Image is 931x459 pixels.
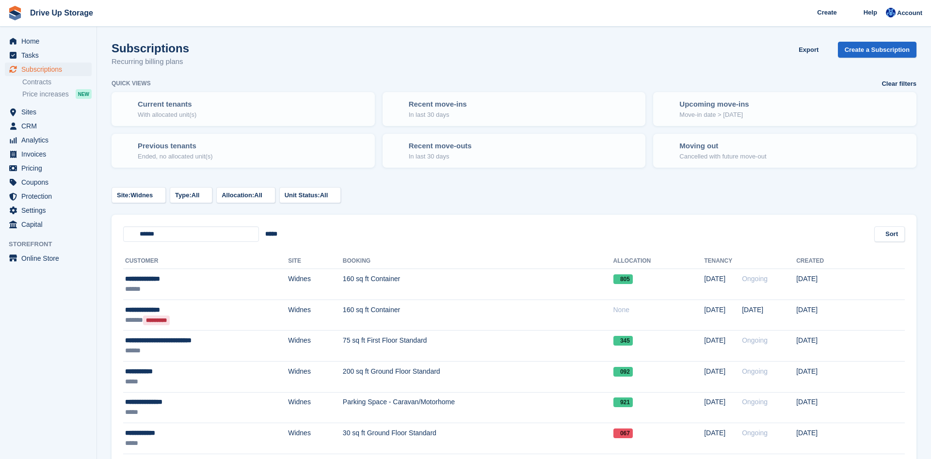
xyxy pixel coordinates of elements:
span: Sites [21,105,80,119]
span: 345 [608,336,631,346]
p: Recent move-ins [409,99,467,110]
p: Current tenants [138,99,196,110]
span: All [192,190,200,200]
span: Allocation: [222,190,254,200]
p: Move-in date > [DATE] [679,110,749,120]
p: Previous tenants [138,141,213,152]
td: [DATE] [790,423,856,454]
p: Ended, no allocated unit(s) [138,152,213,161]
a: Price increases NEW [22,89,92,99]
a: Recent move-outs In last 30 days [384,135,645,167]
td: 75 sq ft First Floor Standard [340,331,608,362]
td: [DATE] [790,269,856,300]
a: Current tenants With allocated unit(s) [112,93,374,125]
div: None [608,305,698,315]
button: Type: All [170,187,212,203]
p: Upcoming move-ins [679,99,749,110]
img: stora-icon-8386f47178a22dfd0bd8f6a31ec36ba5ce8667c1dd55bd0f319d3a0aa187defe.svg [8,6,22,20]
span: [DATE] [698,397,722,407]
td: Widnes [287,423,340,454]
p: In last 30 days [409,110,467,120]
a: menu [5,252,92,265]
th: Site [287,253,340,269]
a: menu [5,204,92,217]
button: Allocation: All [216,187,275,203]
th: Allocation [608,253,698,269]
p: Recurring billing plans [112,56,189,67]
span: Sort [885,229,898,239]
span: Storefront [9,239,96,249]
p: With allocated unit(s) [138,110,196,120]
span: [DATE] [698,428,722,438]
span: Analytics [21,133,80,147]
span: [DATE] [698,366,722,377]
a: menu [5,105,92,119]
td: 160 sq ft Container [340,300,608,331]
button: Export [787,42,830,58]
td: Widnes [287,269,340,300]
div: NEW [76,89,92,99]
span: Widnes [130,190,153,200]
span: Home [21,34,80,48]
span: Create [816,8,835,17]
span: All [320,190,328,200]
a: Clear filters [882,79,916,89]
span: 805 [608,274,631,284]
button: Unit Status: All [279,187,341,203]
a: Recent move-ins In last 30 days [384,93,645,125]
span: All [254,190,262,200]
span: Unit Status: [285,190,320,200]
span: Online Store [21,252,80,265]
span: 092 [608,367,631,377]
th: Tenancy [698,253,732,269]
span: Ongoing [736,429,762,437]
span: Type: [175,190,192,200]
span: CRM [21,119,80,133]
a: Preview store [80,253,92,264]
a: menu [5,34,92,48]
td: [DATE] [790,361,856,392]
td: 160 sq ft Container [340,269,608,300]
span: 921 [608,397,631,407]
th: Customer [123,253,287,269]
a: menu [5,147,92,161]
a: menu [5,133,92,147]
a: menu [5,119,92,133]
td: [DATE] [790,392,856,423]
span: Site: [117,190,130,200]
td: [DATE] [790,331,856,362]
span: 067 [608,428,631,438]
a: Upcoming move-ins Move-in date > [DATE] [654,93,915,125]
td: 200 sq ft Ground Floor Standard [340,361,608,392]
td: Parking Space - Caravan/Motorhome [340,392,608,423]
span: [DATE] [698,305,722,315]
span: Coupons [21,175,80,189]
a: Moving out Cancelled with future move-out [654,135,915,167]
td: [DATE] [790,300,856,331]
span: Invoices [21,147,80,161]
p: Cancelled with future move-out [679,152,766,161]
p: Moving out [679,141,766,152]
a: Drive Up Storage [26,5,97,21]
th: Created [790,253,856,269]
span: Settings [21,204,80,217]
span: Ongoing [736,275,762,283]
span: Price increases [22,90,69,99]
p: In last 30 days [409,152,472,161]
span: Ongoing [736,336,762,344]
h6: Quick views [112,79,151,88]
a: menu [5,161,92,175]
span: [DATE] [698,335,722,346]
h1: Subscriptions [112,42,189,55]
td: Widnes [287,361,340,392]
th: Booking [340,253,608,269]
button: Site: Widnes [112,187,166,203]
img: Widnes Team [886,8,896,17]
td: Widnes [287,392,340,423]
a: Create a Subscription [838,42,916,58]
a: Previous tenants Ended, no allocated unit(s) [112,135,374,167]
span: [DATE] [698,274,722,284]
span: Capital [21,218,80,231]
span: Ongoing [736,398,762,406]
span: Pricing [21,161,80,175]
